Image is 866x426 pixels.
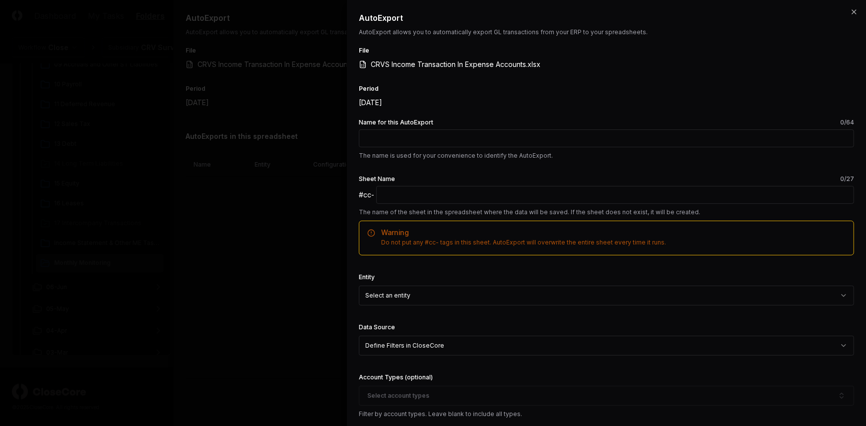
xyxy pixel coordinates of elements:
[359,120,854,125] label: Name for this AutoExport
[359,323,395,331] label: Data Source
[840,120,854,125] span: 0 /64
[840,176,854,182] span: 0 /27
[359,97,523,108] div: [DATE]
[359,273,375,281] label: Entity
[359,59,552,69] a: CRVS Income Transaction In Expense Accounts.xlsx
[359,151,854,160] p: The name is used for your convenience to identify the AutoExport.
[359,208,854,217] p: The name of the sheet in the spreadsheet where the data will be saved. If the sheet does not exis...
[367,229,846,236] h5: Warning
[359,47,369,54] label: File
[359,410,854,419] p: Filter by account types. Leave blank to include all types.
[359,85,379,92] label: Period
[359,28,854,37] p: AutoExport allows you to automatically export GL transactions from your ERP to your spreadsheets.
[359,12,854,24] h2: AutoExport
[359,373,433,381] label: Account Types (optional)
[359,176,854,182] label: Sheet Name
[359,189,374,200] span: #cc-
[367,238,846,247] div: Do not put any #cc- tags in this sheet. AutoExport will overwrite the entire sheet every time it ...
